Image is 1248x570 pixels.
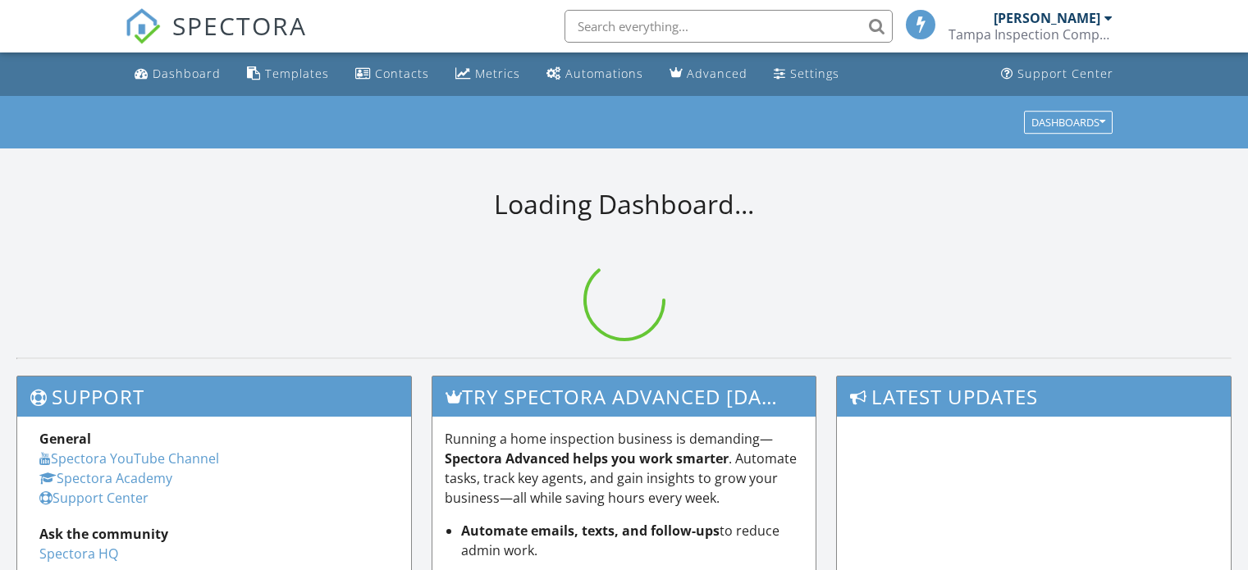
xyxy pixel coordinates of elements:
strong: Spectora Advanced helps you work smarter [445,449,729,467]
a: Support Center [39,489,149,507]
div: Dashboard [153,66,221,81]
a: SPECTORA [125,22,307,57]
div: [PERSON_NAME] [994,10,1100,26]
strong: Automate emails, texts, and follow-ups [461,522,720,540]
a: Advanced [663,59,754,89]
div: Metrics [475,66,520,81]
a: Spectora Academy [39,469,172,487]
span: SPECTORA [172,8,307,43]
div: Settings [790,66,839,81]
div: Templates [265,66,329,81]
a: Templates [240,59,336,89]
p: Running a home inspection business is demanding— . Automate tasks, track key agents, and gain ins... [445,429,804,508]
a: Automations (Basic) [540,59,650,89]
input: Search everything... [565,10,893,43]
button: Dashboards [1024,111,1113,134]
div: Ask the community [39,524,389,544]
a: Contacts [349,59,436,89]
img: The Best Home Inspection Software - Spectora [125,8,161,44]
a: Support Center [994,59,1120,89]
a: Dashboard [128,59,227,89]
a: Metrics [449,59,527,89]
div: Automations [565,66,643,81]
strong: General [39,430,91,448]
li: to reduce admin work. [461,521,804,560]
div: Contacts [375,66,429,81]
h3: Support [17,376,411,417]
a: Settings [767,59,846,89]
a: Spectora YouTube Channel [39,449,219,467]
div: Support Center [1017,66,1113,81]
a: Spectora HQ [39,545,118,563]
h3: Latest Updates [837,376,1231,417]
h3: Try spectora advanced [DATE] [432,376,816,417]
div: Advanced [687,66,747,81]
div: Dashboards [1031,116,1105,128]
div: Tampa Inspection Company [949,26,1113,43]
